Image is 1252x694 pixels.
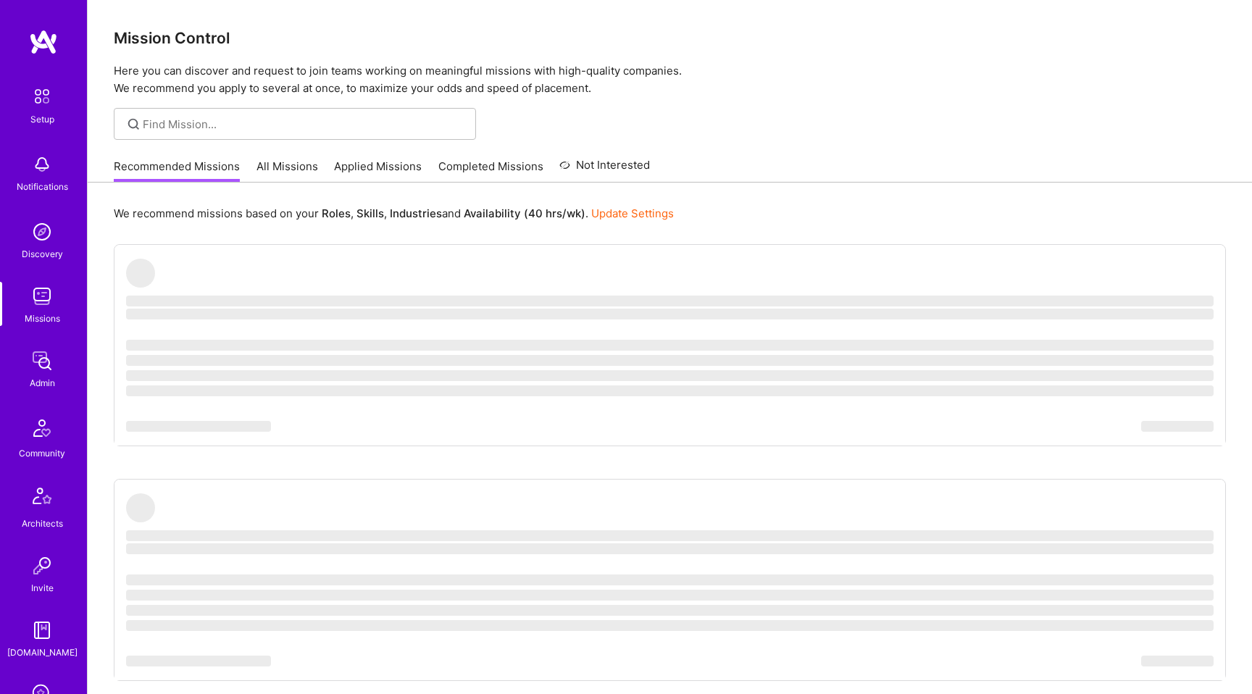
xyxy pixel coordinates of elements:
b: Industries [390,206,442,220]
i: icon SearchGrey [125,116,142,133]
img: logo [29,29,58,55]
img: Community [25,411,59,446]
div: Invite [31,580,54,595]
img: setup [27,81,57,112]
b: Availability (40 hrs/wk) [464,206,585,220]
h3: Mission Control [114,29,1226,47]
div: Admin [30,375,55,390]
img: bell [28,150,57,179]
div: Discovery [22,246,63,262]
p: We recommend missions based on your , , and . [114,206,674,221]
img: discovery [28,217,57,246]
a: Recommended Missions [114,159,240,183]
b: Skills [356,206,384,220]
a: Update Settings [591,206,674,220]
div: Notifications [17,179,68,194]
a: All Missions [256,159,318,183]
div: Community [19,446,65,461]
a: Applied Missions [334,159,422,183]
div: [DOMAIN_NAME] [7,645,78,660]
input: Find Mission... [143,117,465,132]
div: Architects [22,516,63,531]
div: Setup [30,112,54,127]
div: Missions [25,311,60,326]
a: Completed Missions [438,159,543,183]
img: teamwork [28,282,57,311]
img: Architects [25,481,59,516]
b: Roles [322,206,351,220]
img: guide book [28,616,57,645]
a: Not Interested [559,156,650,183]
img: Invite [28,551,57,580]
p: Here you can discover and request to join teams working on meaningful missions with high-quality ... [114,62,1226,97]
img: admin teamwork [28,346,57,375]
